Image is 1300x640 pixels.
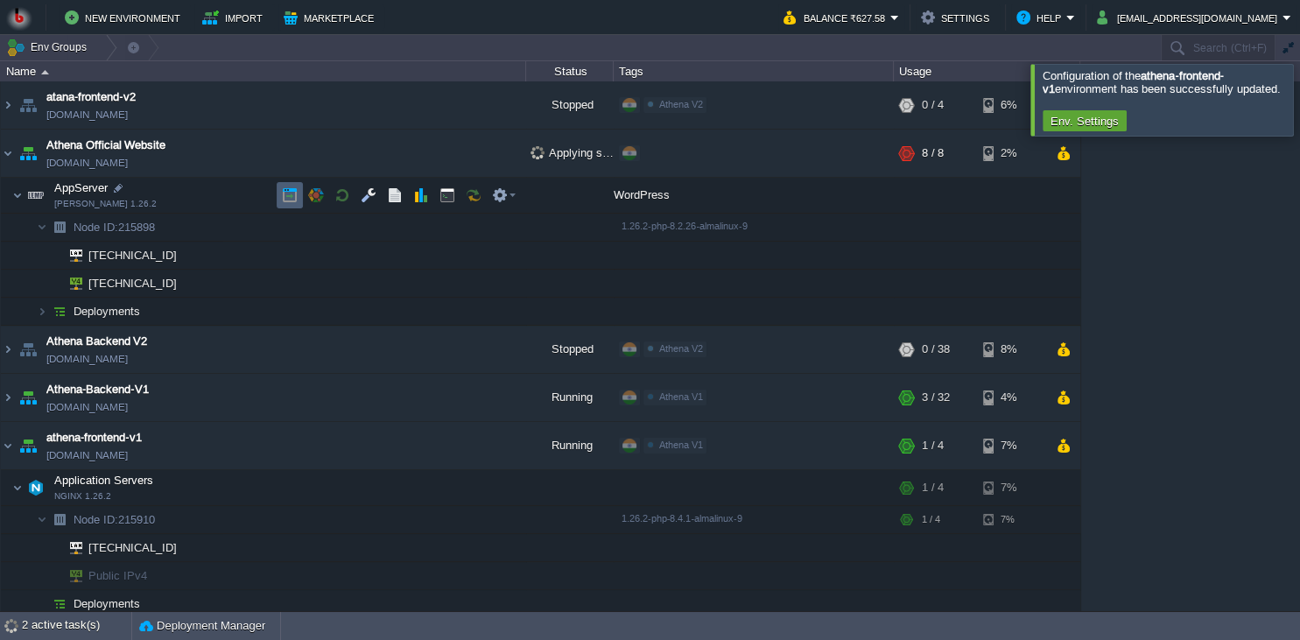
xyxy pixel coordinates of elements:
button: Help [1016,7,1066,28]
div: 2% [983,130,1040,177]
a: Node ID:215910 [72,512,158,527]
img: AMDAwAAAACH5BAEAAAAALAAAAAABAAEAAAICRAEAOw== [24,470,48,505]
a: Athena-Backend-V1 [46,381,149,398]
div: Running [526,374,614,421]
img: AMDAwAAAACH5BAEAAAAALAAAAAABAAEAAAICRAEAOw== [37,506,47,533]
span: 215910 [72,512,158,527]
a: [DOMAIN_NAME] [46,106,128,123]
img: AMDAwAAAACH5BAEAAAAALAAAAAABAAEAAAICRAEAOw== [47,242,58,269]
div: Name [2,61,525,81]
div: 8% [983,326,1040,373]
div: Status [527,61,613,81]
img: AMDAwAAAACH5BAEAAAAALAAAAAABAAEAAAICRAEAOw== [47,506,72,533]
span: Public IPv4 [87,562,150,589]
div: 3 / 32 [922,374,950,421]
img: AMDAwAAAACH5BAEAAAAALAAAAAABAAEAAAICRAEAOw== [37,298,47,325]
span: Applying settings... [531,146,647,159]
button: Balance ₹627.58 [784,7,890,28]
div: Stopped [526,326,614,373]
span: [PERSON_NAME] 1.26.2 [54,199,157,209]
img: AMDAwAAAACH5BAEAAAAALAAAAAABAAEAAAICRAEAOw== [24,178,48,213]
div: 0 / 4 [922,81,944,129]
img: AMDAwAAAACH5BAEAAAAALAAAAAABAAEAAAICRAEAOw== [47,562,58,589]
img: AMDAwAAAACH5BAEAAAAALAAAAAABAAEAAAICRAEAOw== [16,81,40,129]
img: AMDAwAAAACH5BAEAAAAALAAAAAABAAEAAAICRAEAOw== [58,562,82,589]
div: 4% [983,374,1040,421]
img: AMDAwAAAACH5BAEAAAAALAAAAAABAAEAAAICRAEAOw== [47,534,58,561]
span: athena-frontend-v1 [46,429,142,447]
b: athena-frontend-v1 [1043,69,1224,95]
img: AMDAwAAAACH5BAEAAAAALAAAAAABAAEAAAICRAEAOw== [1,81,15,129]
div: 2 active task(s) [22,612,131,640]
a: [DOMAIN_NAME] [46,154,128,172]
a: [TECHNICAL_ID] [87,249,179,262]
a: atana-frontend-v2 [46,88,136,106]
img: AMDAwAAAACH5BAEAAAAALAAAAAABAAEAAAICRAEAOw== [37,214,47,241]
span: [TECHNICAL_ID] [87,270,179,297]
a: Public IPv4 [87,569,150,582]
div: 1 / 4 [922,422,944,469]
a: Deployments [72,304,143,319]
img: AMDAwAAAACH5BAEAAAAALAAAAAABAAEAAAICRAEAOw== [16,326,40,373]
a: [TECHNICAL_ID] [87,541,179,554]
span: 215898 [72,220,158,235]
div: Usage [895,61,1079,81]
img: AMDAwAAAACH5BAEAAAAALAAAAAABAAEAAAICRAEAOw== [16,374,40,421]
img: AMDAwAAAACH5BAEAAAAALAAAAAABAAEAAAICRAEAOw== [47,298,72,325]
img: AMDAwAAAACH5BAEAAAAALAAAAAABAAEAAAICRAEAOw== [47,590,72,617]
button: Env. Settings [1045,113,1124,129]
div: 1 / 4 [922,470,944,505]
img: AMDAwAAAACH5BAEAAAAALAAAAAABAAEAAAICRAEAOw== [58,270,82,297]
a: Node ID:215898 [72,220,158,235]
span: Application Servers [53,473,156,488]
button: New Environment [65,7,186,28]
div: 7% [983,422,1040,469]
button: Settings [921,7,994,28]
button: Env Groups [6,35,93,60]
a: [TECHNICAL_ID] [87,277,179,290]
a: Application ServersNGINX 1.26.2 [53,474,156,487]
img: AMDAwAAAACH5BAEAAAAALAAAAAABAAEAAAICRAEAOw== [16,422,40,469]
img: AMDAwAAAACH5BAEAAAAALAAAAAABAAEAAAICRAEAOw== [16,130,40,177]
button: Deployment Manager [139,617,265,635]
img: AMDAwAAAACH5BAEAAAAALAAAAAABAAEAAAICRAEAOw== [37,590,47,617]
span: 1.26.2-php-8.2.26-almalinux-9 [622,221,748,231]
img: AMDAwAAAACH5BAEAAAAALAAAAAABAAEAAAICRAEAOw== [1,326,15,373]
span: Athena V2 [659,343,703,354]
a: [DOMAIN_NAME] [46,447,128,464]
img: AMDAwAAAACH5BAEAAAAALAAAAAABAAEAAAICRAEAOw== [47,214,72,241]
div: 7% [983,470,1040,505]
span: Node ID: [74,513,118,526]
span: Athena V1 [659,440,703,450]
span: [TECHNICAL_ID] [87,242,179,269]
a: AppServer[PERSON_NAME] 1.26.2 [53,181,110,194]
a: [DOMAIN_NAME] [46,398,128,416]
span: [TECHNICAL_ID] [87,534,179,561]
button: Marketplace [284,7,379,28]
span: Node ID: [74,221,118,234]
img: AMDAwAAAACH5BAEAAAAALAAAAAABAAEAAAICRAEAOw== [58,242,82,269]
img: AMDAwAAAACH5BAEAAAAALAAAAAABAAEAAAICRAEAOw== [1,374,15,421]
span: Athena V2 [659,99,703,109]
div: 6% [983,81,1040,129]
img: AMDAwAAAACH5BAEAAAAALAAAAAABAAEAAAICRAEAOw== [1,130,15,177]
img: AMDAwAAAACH5BAEAAAAALAAAAAABAAEAAAICRAEAOw== [12,470,23,505]
div: Tags [615,61,893,81]
div: Stopped [526,81,614,129]
span: Deployments [72,596,143,611]
a: Athena Official Website [46,137,165,154]
a: [DOMAIN_NAME] [46,350,128,368]
a: Athena Backend V2 [46,333,147,350]
span: 1.26.2-php-8.4.1-almalinux-9 [622,513,742,524]
div: 0 / 38 [922,326,950,373]
img: AMDAwAAAACH5BAEAAAAALAAAAAABAAEAAAICRAEAOw== [1,422,15,469]
div: Running [526,422,614,469]
div: 7% [983,506,1040,533]
div: 1 / 4 [922,506,940,533]
span: NGINX 1.26.2 [54,491,111,502]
